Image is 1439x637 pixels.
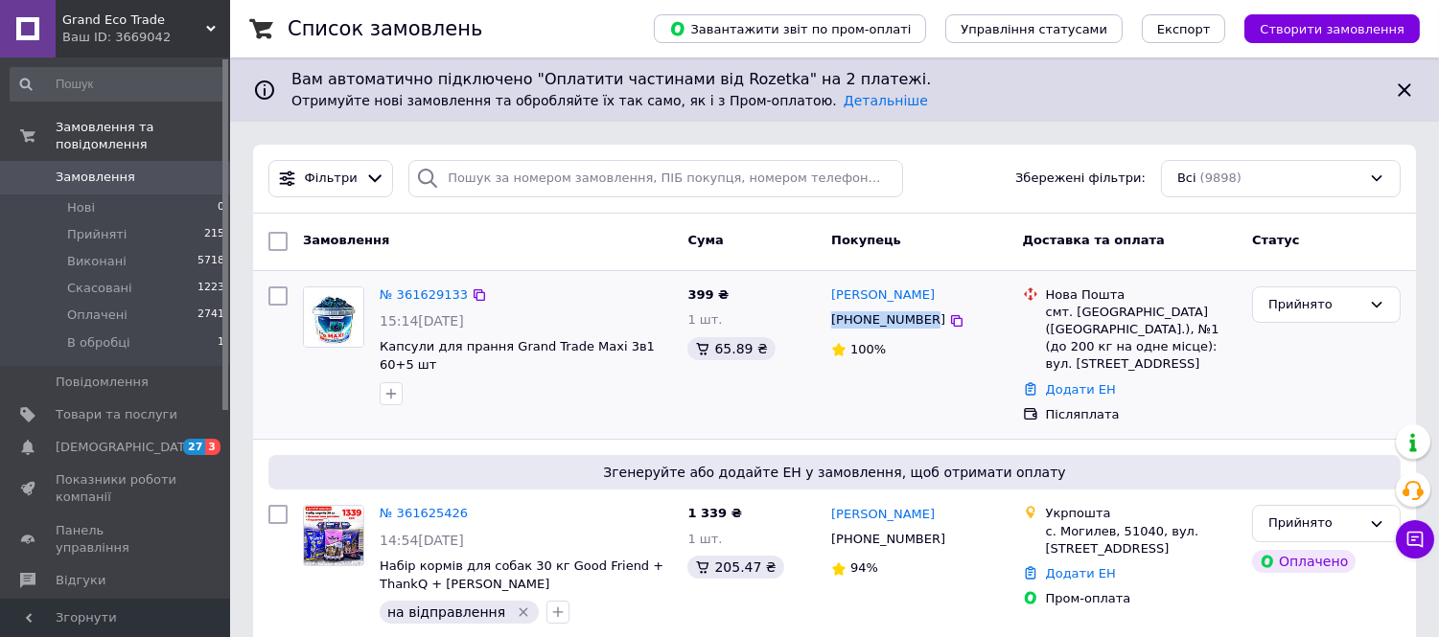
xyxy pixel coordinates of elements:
[62,11,206,29] span: Grand Eco Trade
[67,199,95,216] span: Нові
[67,280,132,297] span: Скасовані
[687,532,722,546] span: 1 шт.
[1260,22,1404,36] span: Створити замовлення
[56,374,149,391] span: Повідомлення
[10,67,226,102] input: Пошук
[380,558,663,591] a: Набір кормів для собак 30 кг Good Friend + ThankQ + [PERSON_NAME]
[654,14,926,43] button: Завантажити звіт по пром-оплаті
[67,307,128,324] span: Оплачені
[1046,523,1237,557] div: с. Могилев, 51040, вул. [STREET_ADDRESS]
[204,226,224,243] span: 215
[1252,550,1356,573] div: Оплачено
[687,312,722,327] span: 1 шт.
[1046,286,1237,304] div: Нова Пошта
[183,439,205,455] span: 27
[56,439,197,456] span: [DEMOGRAPHIC_DATA]
[303,505,364,566] a: Фото товару
[56,119,230,153] span: Замовлення та повідомлення
[197,280,224,297] span: 1223
[56,572,105,589] span: Відгуки
[1396,520,1434,558] button: Чат з покупцем
[1015,170,1146,188] span: Збережені фільтри:
[827,527,949,552] div: [PHONE_NUMBER]
[387,604,505,620] span: на відправлення
[218,199,224,216] span: 0
[850,560,878,575] span: 94%
[56,406,177,423] span: Товари та послуги
[288,17,482,40] h1: Список замовлень
[62,29,230,46] div: Ваш ID: 3669042
[1023,233,1165,247] span: Доставка та оплата
[687,506,741,520] span: 1 339 ₴
[831,233,901,247] span: Покупець
[1046,505,1237,522] div: Укрпошта
[1225,21,1420,35] a: Створити замовлення
[304,287,363,347] img: Фото товару
[408,160,903,197] input: Пошук за номером замовлення, ПІБ покупця, номером телефону, Email, номером накладної
[687,287,729,302] span: 399 ₴
[304,506,363,565] img: Фото товару
[67,226,127,243] span: Прийняті
[305,170,358,188] span: Фільтри
[687,337,775,360] div: 65.89 ₴
[380,313,464,329] span: 15:14[DATE]
[850,342,886,356] span: 100%
[67,253,127,270] span: Виконані
[291,93,928,108] span: Отримуйте нові замовлення та обробляйте їх так само, як і з Пром-оплатою.
[56,169,135,186] span: Замовлення
[380,533,464,548] span: 14:54[DATE]
[197,253,224,270] span: 5718
[844,93,928,108] a: Детальніше
[276,463,1393,482] span: Згенеруйте або додайте ЕН у замовлення, щоб отримати оплату
[1046,382,1116,397] a: Додати ЕН
[669,20,911,37] span: Завантажити звіт по пром-оплаті
[1200,171,1242,185] span: (9898)
[687,233,723,247] span: Cума
[218,334,224,352] span: 1
[1046,566,1116,580] a: Додати ЕН
[827,307,949,332] div: [PHONE_NUMBER]
[1177,170,1196,188] span: Всі
[961,22,1107,36] span: Управління статусами
[1268,513,1361,534] div: Прийнято
[291,69,1378,91] span: Вам автоматично підключено "Оплатити частинами від Rozetka" на 2 платежі.
[1252,233,1300,247] span: Статус
[303,233,389,247] span: Замовлення
[945,14,1123,43] button: Управління статусами
[1157,22,1211,36] span: Експорт
[516,604,531,620] svg: Видалити мітку
[687,556,783,579] div: 205.47 ₴
[831,286,935,305] a: [PERSON_NAME]
[1268,295,1361,315] div: Прийнято
[56,522,177,557] span: Панель управління
[56,471,177,506] span: Показники роботи компанії
[380,287,468,302] a: № 361629133
[380,506,468,520] a: № 361625426
[1142,14,1226,43] button: Експорт
[205,439,220,455] span: 3
[1046,304,1237,374] div: смт. [GEOGRAPHIC_DATA] ([GEOGRAPHIC_DATA].), №1 (до 200 кг на одне місце): вул. [STREET_ADDRESS]
[831,506,935,524] a: [PERSON_NAME]
[1046,406,1237,423] div: Післяплата
[67,334,130,352] span: В обробці
[1046,590,1237,607] div: Пром-оплата
[197,307,224,324] span: 2741
[1244,14,1420,43] button: Створити замовлення
[303,286,364,348] a: Фото товару
[380,339,655,372] a: Капсули для прання Grand Trade Maxi 3в1 60+5 шт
